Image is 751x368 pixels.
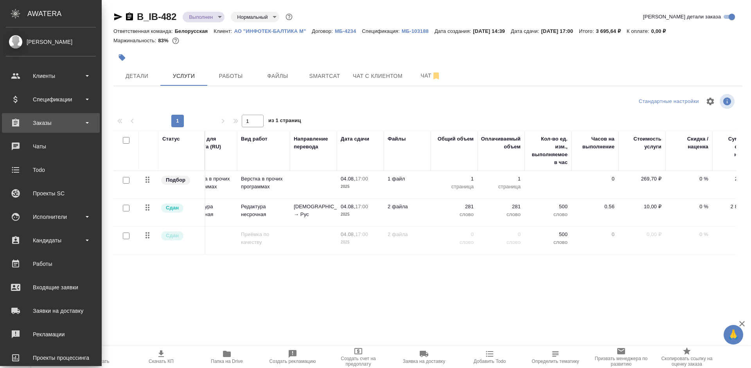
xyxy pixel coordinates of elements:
[388,135,406,143] div: Файлы
[260,346,325,368] button: Создать рекламацию
[388,203,427,211] p: 2 файла
[575,135,614,151] div: Часов на выполнение
[2,301,100,321] a: Заявки на доставку
[388,175,427,183] p: 1 файл
[341,204,355,209] p: 04.08,
[211,359,243,364] span: Папка на Drive
[481,135,521,151] div: Оплачиваемый объем
[627,28,651,34] p: К оплате:
[269,359,316,364] span: Создать рекламацию
[194,346,260,368] button: Папка на Drive
[113,49,131,66] button: Добавить тэг
[622,135,661,151] div: Стоимость услуги
[482,211,521,218] p: слово
[214,28,234,34] p: Клиент:
[528,211,568,218] p: слово
[294,135,333,151] div: Направление перевода
[532,359,579,364] span: Определить тематику
[6,281,96,293] div: Входящие заявки
[669,203,708,211] p: 0 %
[312,28,335,34] p: Договор:
[403,359,445,364] span: Заявка на доставку
[27,6,102,22] div: AWATERA
[6,164,96,176] div: Todo
[259,71,296,81] span: Файлы
[234,28,312,34] p: АО "ИНФОТЕК-БАЛТИКА М"
[724,325,743,345] button: 🙏
[669,135,708,151] div: Скидка / наценка
[388,231,427,238] p: 2 файла
[2,254,100,274] a: Работы
[6,352,96,364] div: Проекты процессинга
[435,231,474,238] p: 0
[128,346,194,368] button: Скачать КП
[241,135,268,143] div: Вид работ
[212,71,250,81] span: Работы
[165,71,203,81] span: Услуги
[6,94,96,105] div: Спецификации
[341,135,369,143] div: Дата сдачи
[669,175,708,183] p: 0 %
[701,92,720,111] span: Настроить таблицу
[355,176,368,182] p: 17:00
[528,231,568,238] p: 500
[113,38,158,43] p: Маржинальность:
[6,211,96,223] div: Исполнители
[402,27,435,34] a: МБ-103188
[6,38,96,46] div: [PERSON_NAME]
[2,325,100,344] a: Рекламации
[659,356,715,367] span: Скопировать ссылку на оценку заказа
[402,28,435,34] p: МБ-103188
[528,203,568,211] p: 500
[6,235,96,246] div: Кандидаты
[2,184,100,203] a: Проекты SC
[294,203,333,218] p: [DEMOGRAPHIC_DATA] → Рус
[412,71,449,81] span: Чат
[341,176,355,182] p: 04.08,
[622,175,661,183] p: 269,70 ₽
[523,346,588,368] button: Определить тематику
[528,238,568,246] p: слово
[113,12,123,22] button: Скопировать ссылку для ЯМессенджера
[355,231,368,237] p: 17:00
[482,175,521,183] p: 1
[149,359,174,364] span: Скачать КП
[541,28,579,34] p: [DATE] 17:00
[234,27,312,34] a: АО "ИНФОТЕК-БАЛТИКА М"
[720,94,736,109] span: Посмотреть информацию
[231,12,279,22] div: Выполнен
[651,28,672,34] p: 0,00 ₽
[6,117,96,129] div: Заказы
[474,359,506,364] span: Добавить Todo
[596,28,627,34] p: 3 695,64 ₽
[341,238,380,246] p: 2025
[171,36,181,46] button: 521.92 RUB;
[438,135,474,143] div: Общий объем
[188,135,233,151] div: Услуга для клиента (RU)
[6,141,96,152] div: Чаты
[669,231,708,238] p: 0 %
[593,356,649,367] span: Призвать менеджера по развитию
[571,227,618,254] td: 0
[571,199,618,226] td: 0.56
[6,70,96,82] div: Клиенты
[622,231,661,238] p: 0,00 ₽
[241,175,286,191] p: Верстка в прочих программах
[166,232,179,240] p: Сдан
[362,28,401,34] p: Спецификация:
[6,328,96,340] div: Рекламации
[341,183,380,191] p: 2025
[528,135,568,166] div: Кол-во ед. изм., выполняемое в час
[643,13,721,21] span: [PERSON_NAME] детали заказа
[158,38,170,43] p: 83%
[187,14,215,20] button: Выполнен
[435,203,474,211] p: 281
[588,346,654,368] button: Призвать менеджера по развитию
[473,28,511,34] p: [DATE] 14:39
[284,12,294,22] button: Доп статусы указывают на важность/срочность заказа
[137,11,176,22] a: B_IB-482
[571,171,618,198] td: 0
[268,116,301,127] span: из 1 страниц
[341,211,380,218] p: 2025
[727,327,740,343] span: 🙏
